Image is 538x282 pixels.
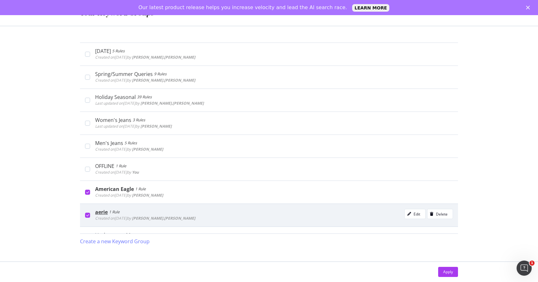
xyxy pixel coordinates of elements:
div: 3 Rules [133,117,145,123]
div: American Eagle [95,186,134,192]
div: Apply [443,269,453,274]
div: Spring/Summer Queries [95,71,153,77]
b: [PERSON_NAME] [132,193,163,198]
button: Delete [427,209,453,219]
b: [PERSON_NAME].[PERSON_NAME] [132,216,195,221]
span: Created on [DATE] by [95,55,195,60]
div: aerie [95,209,108,215]
div: OFFLINE [95,163,114,169]
div: Create a new Keyword Group [80,238,150,245]
span: 1 [529,261,535,266]
div: 12 Rules [138,232,152,238]
b: [PERSON_NAME] [132,147,163,152]
div: 9 Rules [154,71,167,77]
b: [PERSON_NAME].[PERSON_NAME] [140,101,204,106]
b: [PERSON_NAME].[PERSON_NAME] [132,55,195,60]
div: 1 Rule [109,209,120,215]
button: Edit [404,209,426,219]
a: LEARN MORE [352,4,390,12]
span: Created on [DATE] by [95,216,195,221]
div: Edit [414,211,420,217]
span: Created on [DATE] by [95,147,163,152]
b: You [132,170,139,175]
div: Delete [436,211,448,217]
div: [DATE] [95,48,111,54]
div: 5 Rules [112,48,125,54]
div: Our latest product release helps you increase velocity and lead the AI search race. [139,4,347,11]
div: 1 Rule [116,163,126,169]
button: Create a new Keyword Group [80,234,150,249]
div: Holiday Seasonal [95,94,136,100]
span: Last updated on [DATE] by [95,101,204,106]
button: Apply [438,267,458,277]
span: Last updated on [DATE] by [95,124,172,129]
div: Underwear - Men [95,232,136,238]
div: 1 Rule [135,186,146,192]
div: 39 Rules [137,94,152,100]
b: [PERSON_NAME].[PERSON_NAME] [132,78,195,83]
div: Women's Jeans [95,117,131,123]
span: Created on [DATE] by [95,78,195,83]
span: Created on [DATE] by [95,193,163,198]
b: [PERSON_NAME] [140,124,172,129]
span: Created on [DATE] by [95,170,139,175]
iframe: Intercom live chat [517,261,532,276]
div: Men's Jeans [95,140,123,146]
div: Close [526,6,532,9]
div: 5 Rules [124,140,137,146]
